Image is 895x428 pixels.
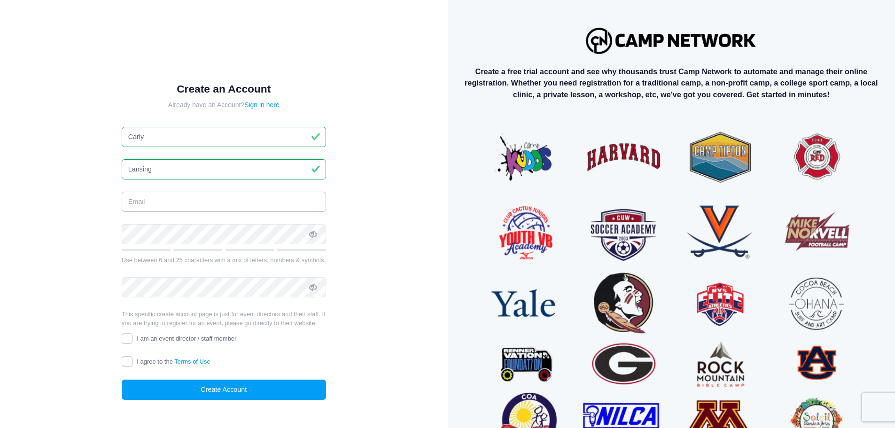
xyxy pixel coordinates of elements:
button: Create Account [122,380,326,400]
div: Use between 6 and 25 characters with a mix of letters, numbers & symbols. [122,256,326,265]
input: I am an event director / staff member [122,333,132,344]
span: I am an event director / staff member [137,335,236,342]
input: Email [122,192,326,212]
img: Logo [582,23,761,58]
div: Already have an Account? [122,100,326,110]
p: This specific create account page is just for event directors and their staff. If you are trying ... [122,310,326,328]
a: Sign in here [244,101,280,109]
input: First Name [122,127,326,147]
input: I agree to theTerms of Use [122,356,132,367]
input: Last Name [122,159,326,179]
span: I agree to the [137,358,210,365]
h1: Create an Account [122,83,326,95]
a: Terms of Use [174,358,210,365]
p: Create a free trial account and see why thousands trust Camp Network to automate and manage their... [455,66,887,100]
